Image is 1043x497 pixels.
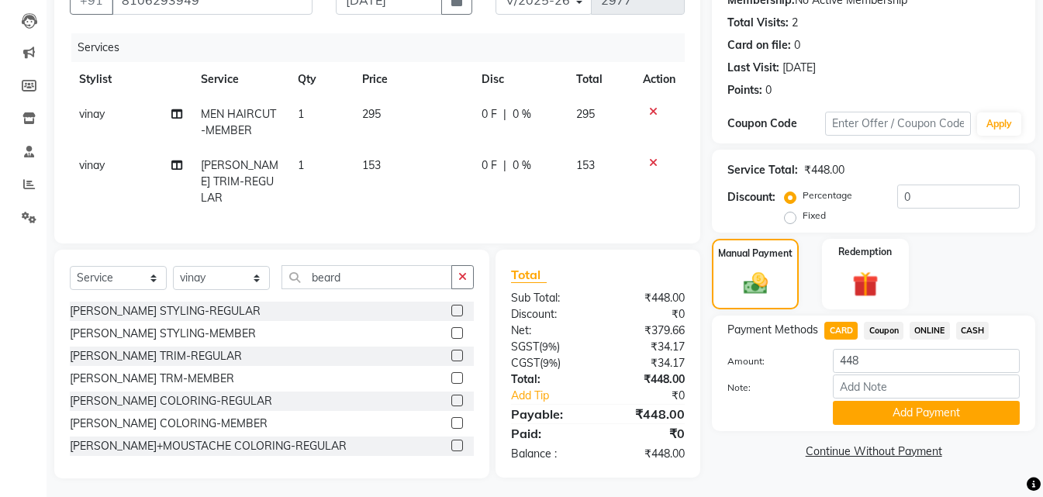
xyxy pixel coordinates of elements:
div: ₹0 [614,388,696,404]
div: [PERSON_NAME] COLORING-MEMBER [70,416,268,432]
div: 0 [794,37,800,53]
th: Price [353,62,472,97]
span: 295 [362,107,381,121]
img: _gift.svg [844,268,886,300]
label: Manual Payment [718,247,793,261]
span: Total [511,267,547,283]
div: Paid: [499,424,598,443]
input: Amount [833,349,1020,373]
span: CGST [511,356,540,370]
div: 0 [765,82,772,98]
span: 9% [543,357,558,369]
span: vinay [79,107,105,121]
span: SGST [511,340,539,354]
div: ₹34.17 [598,339,696,355]
div: ₹448.00 [598,371,696,388]
span: 1 [298,158,304,172]
div: ₹448.00 [598,290,696,306]
span: [PERSON_NAME] TRIM-REGULAR [201,158,278,205]
input: Add Note [833,374,1020,399]
span: 295 [576,107,595,121]
div: Card on file: [727,37,791,53]
span: 0 % [513,157,531,174]
div: ₹448.00 [804,162,844,178]
div: ₹0 [598,424,696,443]
div: ₹34.17 [598,355,696,371]
label: Redemption [838,245,892,259]
div: Last Visit: [727,60,779,76]
span: | [503,106,506,123]
div: Total: [499,371,598,388]
div: Payable: [499,405,598,423]
div: ₹379.66 [598,323,696,339]
span: Coupon [864,322,903,340]
div: ₹448.00 [598,405,696,423]
label: Percentage [803,188,852,202]
span: 1 [298,107,304,121]
th: Total [567,62,634,97]
a: Add Tip [499,388,615,404]
label: Note: [716,381,821,395]
button: Apply [977,112,1021,136]
span: CARD [824,322,858,340]
span: 0 % [513,106,531,123]
th: Service [192,62,288,97]
div: Services [71,33,696,62]
input: Enter Offer / Coupon Code [825,112,971,136]
span: 153 [576,158,595,172]
div: Coupon Code [727,116,825,132]
span: 153 [362,158,381,172]
label: Fixed [803,209,826,223]
input: Search or Scan [281,265,452,289]
span: 0 F [482,106,497,123]
div: [PERSON_NAME] TRIM-REGULAR [70,348,242,364]
th: Disc [472,62,567,97]
a: Continue Without Payment [715,444,1032,460]
div: Service Total: [727,162,798,178]
div: [PERSON_NAME] COLORING-REGULAR [70,393,272,409]
div: [PERSON_NAME] STYLING-MEMBER [70,326,256,342]
div: Sub Total: [499,290,598,306]
div: [PERSON_NAME]+MOUSTACHE COLORING-REGULAR [70,438,347,454]
button: Add Payment [833,401,1020,425]
span: ONLINE [910,322,950,340]
th: Qty [288,62,353,97]
div: ₹448.00 [598,446,696,462]
span: vinay [79,158,105,172]
span: MEN HAIRCUT-MEMBER [201,107,276,137]
div: ( ) [499,339,598,355]
div: Total Visits: [727,15,789,31]
div: Balance : [499,446,598,462]
span: 9% [542,340,557,353]
th: Stylist [70,62,192,97]
div: Points: [727,82,762,98]
div: Discount: [727,189,775,205]
div: Net: [499,323,598,339]
span: Payment Methods [727,322,818,338]
span: CASH [956,322,989,340]
th: Action [634,62,685,97]
div: ( ) [499,355,598,371]
div: [PERSON_NAME] TRM-MEMBER [70,371,234,387]
div: [DATE] [782,60,816,76]
label: Amount: [716,354,821,368]
div: Discount: [499,306,598,323]
div: [PERSON_NAME] STYLING-REGULAR [70,303,261,319]
span: 0 F [482,157,497,174]
img: _cash.svg [736,270,775,298]
div: 2 [792,15,798,31]
div: ₹0 [598,306,696,323]
span: | [503,157,506,174]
